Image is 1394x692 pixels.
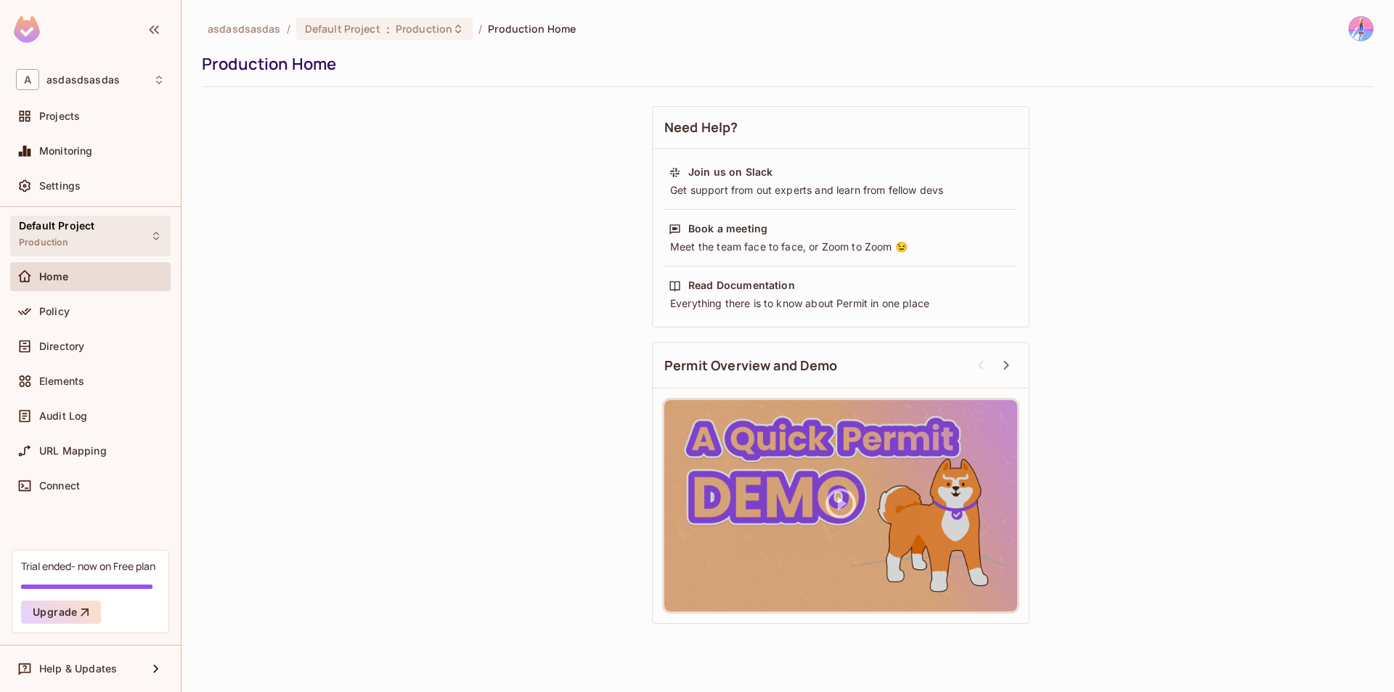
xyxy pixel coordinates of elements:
[688,165,773,179] div: Join us on Slack
[46,74,120,86] span: Workspace: asdasdsasdas
[39,410,87,422] span: Audit Log
[287,22,290,36] li: /
[21,601,101,624] button: Upgrade
[305,22,380,36] span: Default Project
[19,237,69,248] span: Production
[664,357,838,375] span: Permit Overview and Demo
[39,663,117,675] span: Help & Updates
[386,23,391,35] span: :
[14,16,40,43] img: SReyMgAAAABJRU5ErkJggg==
[488,22,576,36] span: Production Home
[39,306,70,317] span: Policy
[396,22,452,36] span: Production
[39,271,69,282] span: Home
[39,480,80,492] span: Connect
[39,145,93,157] span: Monitoring
[669,240,1013,254] div: Meet the team face to face, or Zoom to Zoom 😉
[21,559,155,573] div: Trial ended- now on Free plan
[19,220,94,232] span: Default Project
[39,110,80,122] span: Projects
[688,221,767,236] div: Book a meeting
[39,180,81,192] span: Settings
[16,69,39,90] span: A
[478,22,482,36] li: /
[669,296,1013,311] div: Everything there is to know about Permit in one place
[39,341,84,352] span: Directory
[202,53,1366,75] div: Production Home
[669,183,1013,198] div: Get support from out experts and learn from fellow devs
[664,118,738,137] span: Need Help?
[1349,17,1373,41] img: Dustin Ho
[688,278,795,293] div: Read Documentation
[39,375,84,387] span: Elements
[208,22,281,36] span: the active workspace
[39,445,107,457] span: URL Mapping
